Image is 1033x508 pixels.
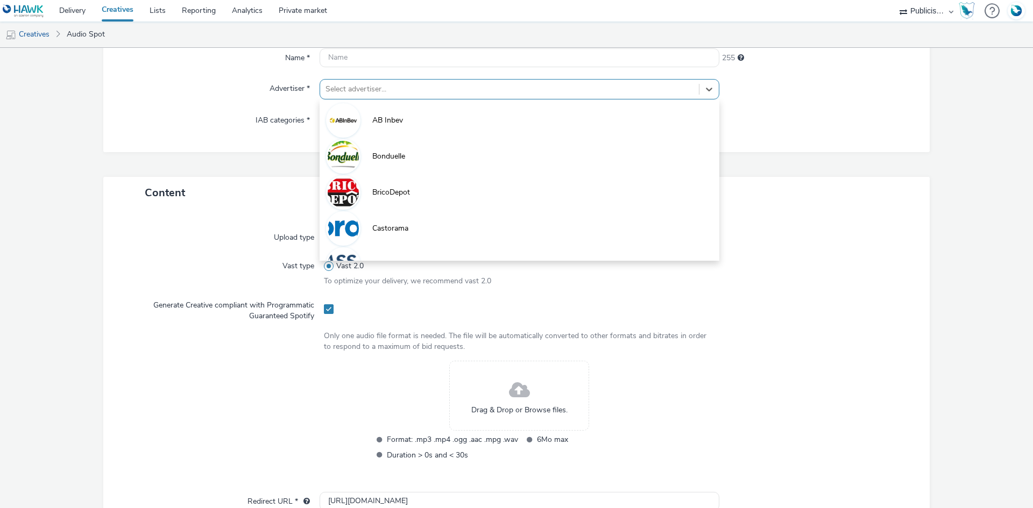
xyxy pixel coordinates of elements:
[328,105,359,136] img: AB Inbev
[123,296,319,322] label: Generate Creative compliant with Programmatic Guaranteed Spotify
[3,4,44,18] img: undefined Logo
[278,256,319,271] label: Vast type
[298,496,310,507] div: URL will be used as a validation URL with some SSPs and it will be the redirection URL of your cr...
[320,48,719,67] input: Name
[722,53,735,63] span: 255
[738,53,744,63] div: Maximum 255 characters
[387,449,518,461] span: Duration > 0s and < 30s
[336,261,364,271] span: Vast 2.0
[372,223,408,234] span: Castorama
[243,492,314,507] label: Redirect URL *
[328,141,359,172] img: Bonduelle
[5,30,16,40] img: mobile
[61,22,110,47] a: Audio Spot
[328,177,359,208] img: BricoDepot
[1008,3,1024,19] img: Account FR
[387,433,518,446] span: Format: .mp3 .mp4 .ogg .aac .mpg .wav
[145,185,185,200] span: Content
[372,259,401,270] span: Dassault
[959,2,979,19] a: Hawk Academy
[471,405,568,416] span: Drag & Drop or Browse files.
[372,187,410,198] span: BricoDepot
[265,79,314,94] label: Advertiser *
[324,331,715,353] div: Only one audio file format is needed. The file will be automatically converted to other formats a...
[537,433,668,446] span: 6Mo max
[270,228,319,243] label: Upload type
[328,249,359,280] img: Dassault
[251,111,314,126] label: IAB categories *
[324,276,491,286] span: To optimize your delivery, we recommend vast 2.0
[372,115,403,126] span: AB Inbev
[959,2,975,19] img: Hawk Academy
[372,151,405,162] span: Bonduelle
[328,213,359,244] img: Castorama
[281,48,314,63] label: Name *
